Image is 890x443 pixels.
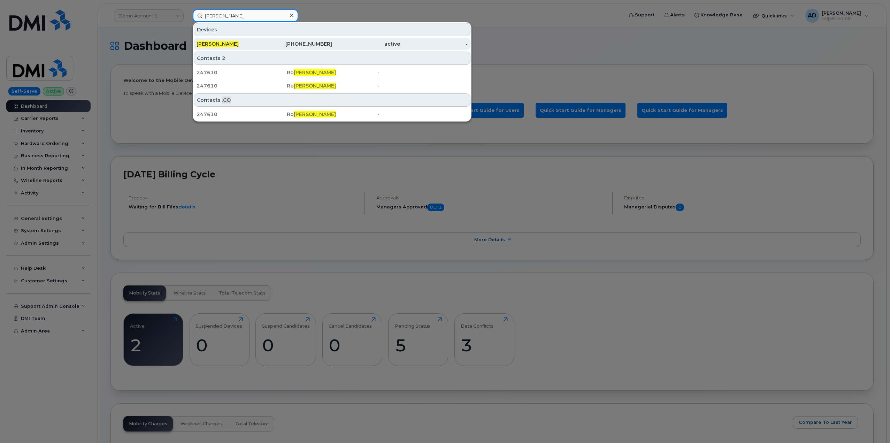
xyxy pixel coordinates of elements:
[222,97,231,104] span: .CO
[287,69,377,76] div: Ro
[287,82,377,89] div: Ro
[400,40,468,47] div: -
[194,38,470,50] a: [PERSON_NAME][PHONE_NUMBER]active-
[294,83,336,89] span: [PERSON_NAME]
[332,40,400,47] div: active
[197,82,287,89] div: 247610
[287,111,377,118] div: Ro
[222,55,225,62] span: 2
[294,111,336,117] span: [PERSON_NAME]
[197,69,287,76] div: 247610
[194,79,470,92] a: 247610Ro[PERSON_NAME]-
[377,82,468,89] div: -
[377,69,468,76] div: -
[377,111,468,118] div: -
[197,111,287,118] div: 247610
[264,40,332,47] div: [PHONE_NUMBER]
[194,23,470,36] div: Devices
[194,66,470,79] a: 247610Ro[PERSON_NAME]-
[194,52,470,65] div: Contacts
[197,41,239,47] span: [PERSON_NAME]
[294,69,336,76] span: [PERSON_NAME]
[194,108,470,121] a: 247610Ro[PERSON_NAME]-
[194,93,470,107] div: Contacts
